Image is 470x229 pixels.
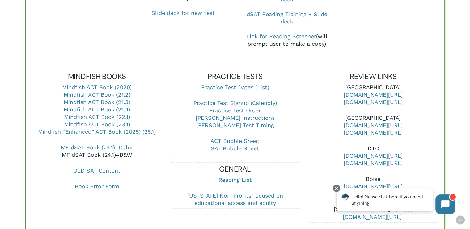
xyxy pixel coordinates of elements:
a: [DOMAIN_NAME][URL] [344,91,403,98]
a: Link for Reading Screener [246,33,316,40]
a: dSAT Reading Training + Slide deck [247,11,327,25]
a: Practice Test Signup (Calendly) [193,100,277,106]
a: [DOMAIN_NAME][URL] [344,183,403,189]
iframe: Chatbot [330,183,461,220]
a: [PERSON_NAME] Instructions [195,114,274,121]
a: Mindfish ACT Book (21.4) [64,106,130,113]
a: Reading List [218,177,252,183]
a: Practice Test Order [209,107,261,114]
a: [DOMAIN_NAME][URL] [344,99,403,105]
a: MF dSAT Book (24.1)–Color [61,144,133,151]
p: DTC [308,145,438,175]
a: OLD SAT Content [73,167,121,174]
a: Mindfish ACT Book (22.1) [64,114,130,120]
a: [DOMAIN_NAME][URL] [344,129,403,136]
a: Mindfish ACT Book (21.2) [64,91,130,98]
a: Mindfish ACT Book (23.1) [64,121,130,127]
a: SAT Bubble Sheet [211,145,259,152]
p: [GEOGRAPHIC_DATA] [308,114,438,145]
a: Slide deck for new test [151,10,215,16]
a: ACT Bubble Sheet [210,138,260,144]
a: Practice Test Dates (List) [201,84,269,90]
a: MF dSAT Book (24.1)–B&W [62,152,132,158]
a: Mindfish ACT Book (2020) [62,84,132,90]
a: Mindfish ACT Book (21.3) [64,99,130,105]
a: Book Error Form [75,183,119,189]
a: [DOMAIN_NAME][URL] [344,160,403,166]
h5: PRACTICE TESTS [170,72,299,81]
h5: REVIEW LINKS [308,72,438,81]
a: [DOMAIN_NAME][URL] [344,122,403,128]
div: (will prompt user to make a copy) [239,33,334,48]
a: Mindfish “Enhanced” ACT Book (2025) (25.1) [38,128,156,135]
a: [DOMAIN_NAME][URL] [344,152,403,159]
h5: GENERAL [170,164,299,174]
h5: MINDFISH BOOKS [32,72,162,81]
a: [US_STATE] Non-Profits focused on educational access and equity [187,192,283,206]
p: Boise [308,175,438,206]
p: [GEOGRAPHIC_DATA] [308,84,438,114]
a: [PERSON_NAME] Test Timing [196,122,274,128]
p: [GEOGRAPHIC_DATA]/Remote [308,206,438,221]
